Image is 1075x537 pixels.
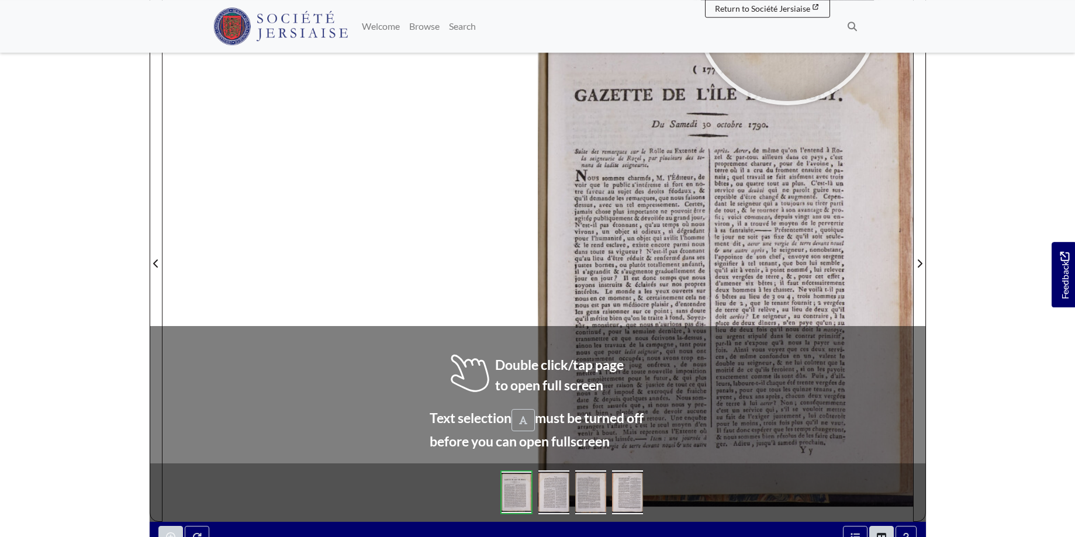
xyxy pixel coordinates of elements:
a: Société Jersiaise logo [213,5,348,48]
img: 82cd839175d19c9d36d838dfe6c09a8b3a14eb784970b8dcd4cb8dfaa3a2fc15 [538,470,569,514]
a: Search [444,15,481,38]
a: Browse [405,15,444,38]
a: Would you like to provide feedback? [1052,242,1075,307]
a: Welcome [357,15,405,38]
img: Société Jersiaise [213,8,348,45]
img: 82cd839175d19c9d36d838dfe6c09a8b3a14eb784970b8dcd4cb8dfaa3a2fc15 [500,470,532,514]
img: 82cd839175d19c9d36d838dfe6c09a8b3a14eb784970b8dcd4cb8dfaa3a2fc15 [575,470,606,514]
span: Feedback [1057,251,1071,299]
span: Return to Société Jersiaise [715,4,810,13]
img: 82cd839175d19c9d36d838dfe6c09a8b3a14eb784970b8dcd4cb8dfaa3a2fc15 [612,470,643,514]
